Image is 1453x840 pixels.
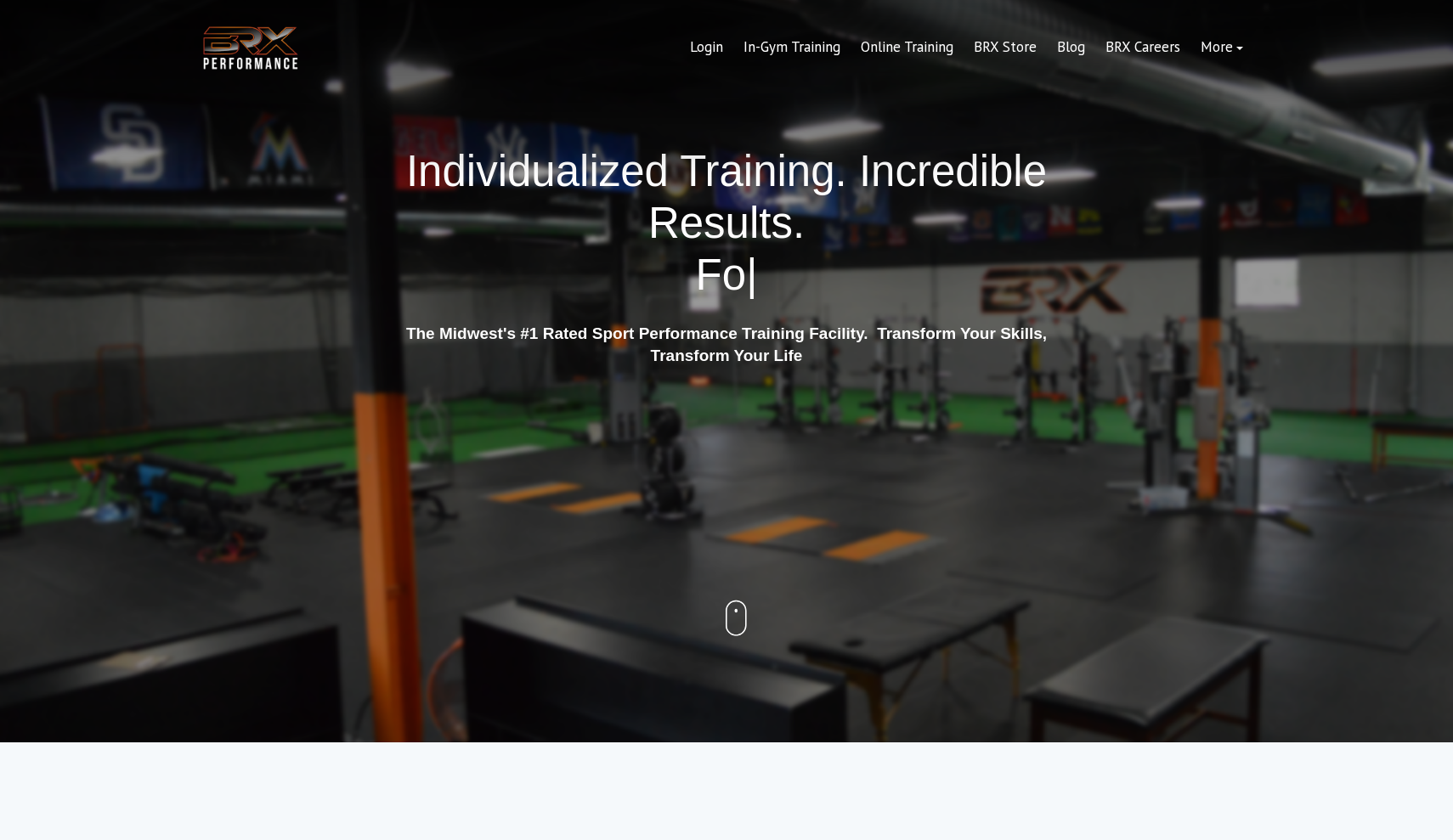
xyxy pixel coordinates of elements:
a: Online Training [851,27,964,68]
div: Navigation Menu [680,27,1253,68]
a: In-Gym Training [733,27,851,68]
a: More [1190,27,1253,68]
a: Blog [1047,27,1095,68]
strong: The Midwest's #1 Rated Sport Performance Training Facility. Transform Your Skills, Transform Your... [406,324,1047,365]
img: BRX Transparent Logo-2 [200,22,302,74]
a: BRX Careers [1095,27,1190,68]
span: | [746,251,757,299]
span: Fo [696,251,747,299]
a: Login [680,27,733,68]
h1: Individualized Training. Incredible Results. [399,145,1054,302]
a: BRX Store [964,27,1047,68]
